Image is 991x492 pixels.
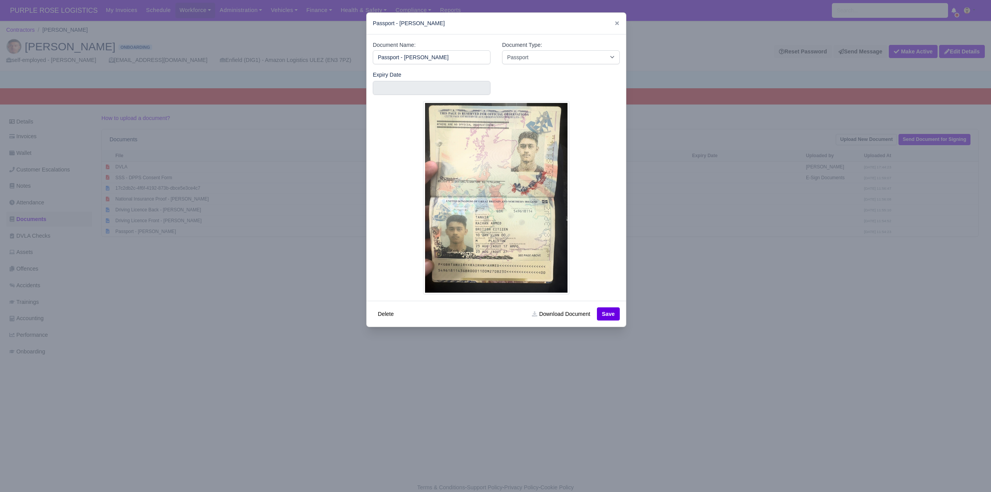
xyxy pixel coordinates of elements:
label: Document Name: [373,41,416,50]
button: Save [597,307,620,321]
label: Expiry Date [373,70,401,79]
label: Document Type: [502,41,542,50]
button: Delete [373,307,399,321]
iframe: Chat Widget [852,402,991,492]
a: Download Document [527,307,595,321]
div: Passport - [PERSON_NAME] [367,13,626,34]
